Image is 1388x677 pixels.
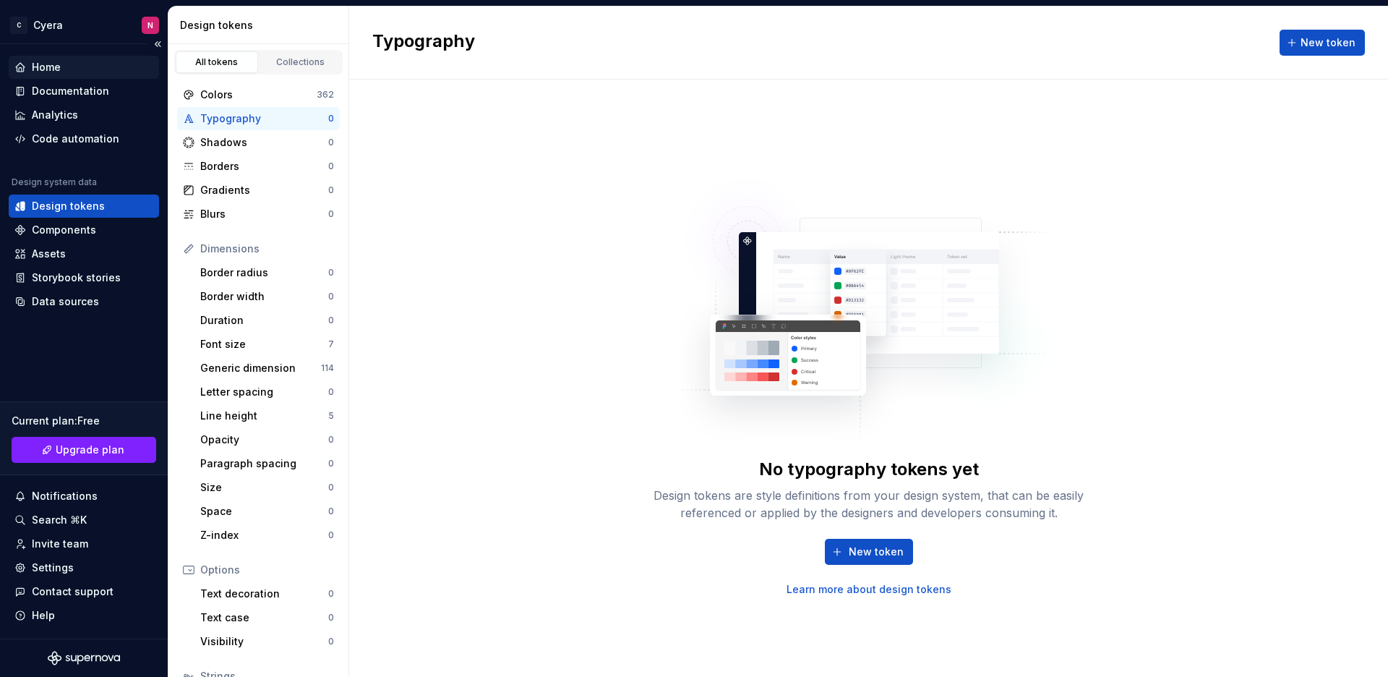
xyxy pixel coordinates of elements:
div: Font size [200,337,328,352]
div: Border width [200,289,328,304]
div: 7 [328,338,334,350]
a: Learn more about design tokens [787,582,951,597]
div: Duration [200,313,328,328]
div: Colors [200,88,317,102]
a: Borders0 [177,155,340,178]
div: Size [200,480,328,495]
div: Design tokens are style definitions from your design system, that can be easily referenced or app... [638,487,1100,521]
div: 0 [328,482,334,493]
a: Analytics [9,103,159,127]
div: Cyera [33,18,63,33]
button: New token [1280,30,1365,56]
span: New token [849,545,904,559]
a: Line height5 [194,404,340,427]
a: Border radius0 [194,261,340,284]
button: Contact support [9,580,159,603]
a: Paragraph spacing0 [194,452,340,475]
div: All tokens [181,56,253,68]
div: 0 [328,434,334,446]
div: Storybook stories [32,271,121,285]
a: Shadows0 [177,131,340,154]
div: Visibility [200,634,328,649]
a: Border width0 [194,285,340,308]
div: 0 [328,636,334,647]
a: Space0 [194,500,340,523]
div: 0 [328,113,334,124]
div: Z-index [200,528,328,542]
div: Search ⌘K [32,513,87,527]
span: New token [1301,35,1355,50]
div: Help [32,608,55,623]
button: New token [825,539,913,565]
a: Documentation [9,80,159,103]
div: Dimensions [200,242,334,256]
div: Options [200,563,334,577]
div: Letter spacing [200,385,328,399]
div: Text decoration [200,587,328,601]
div: Generic dimension [200,361,321,375]
a: Settings [9,556,159,579]
div: Line height [200,409,328,423]
div: Design tokens [180,18,343,33]
h2: Typography [372,30,475,56]
button: Notifications [9,485,159,508]
div: 0 [328,291,334,302]
div: Space [200,504,328,519]
a: Colors362 [177,83,340,106]
div: 0 [328,315,334,326]
button: Help [9,604,159,627]
a: Size0 [194,476,340,499]
a: Invite team [9,532,159,555]
div: Design tokens [32,199,105,213]
div: 0 [328,529,334,541]
div: Notifications [32,489,98,503]
a: Home [9,56,159,79]
a: Letter spacing0 [194,380,340,404]
div: 114 [321,362,334,374]
a: Code automation [9,127,159,150]
div: Opacity [200,433,328,447]
div: Documentation [32,84,109,98]
div: Code automation [32,132,119,146]
button: CCyeraN [3,9,165,41]
div: C [10,17,27,34]
div: 362 [317,89,334,101]
div: Text case [200,610,328,625]
a: Components [9,218,159,242]
a: Generic dimension114 [194,357,340,380]
div: 0 [328,506,334,517]
a: Font size7 [194,333,340,356]
div: Design system data [12,176,97,188]
div: No typography tokens yet [759,458,979,481]
div: 0 [328,588,334,600]
div: Blurs [200,207,328,221]
div: 0 [328,161,334,172]
div: 0 [328,458,334,469]
a: Design tokens [9,195,159,218]
div: 0 [328,612,334,623]
div: 0 [328,267,334,278]
a: Blurs0 [177,203,340,226]
a: Assets [9,242,159,265]
a: Gradients0 [177,179,340,202]
div: 0 [328,386,334,398]
div: 0 [328,208,334,220]
div: Invite team [32,537,88,551]
a: Data sources [9,290,159,313]
a: Typography0 [177,107,340,130]
div: Shadows [200,135,328,150]
a: Opacity0 [194,428,340,451]
div: 0 [328,137,334,148]
div: Data sources [32,294,99,309]
a: Duration0 [194,309,340,332]
a: Visibility0 [194,630,340,653]
div: Analytics [32,108,78,122]
button: Collapse sidebar [147,34,168,54]
a: Upgrade plan [12,437,156,463]
div: Contact support [32,584,113,599]
a: Text decoration0 [194,582,340,605]
div: Collections [265,56,337,68]
div: Home [32,60,61,74]
svg: Supernova Logo [48,651,120,665]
